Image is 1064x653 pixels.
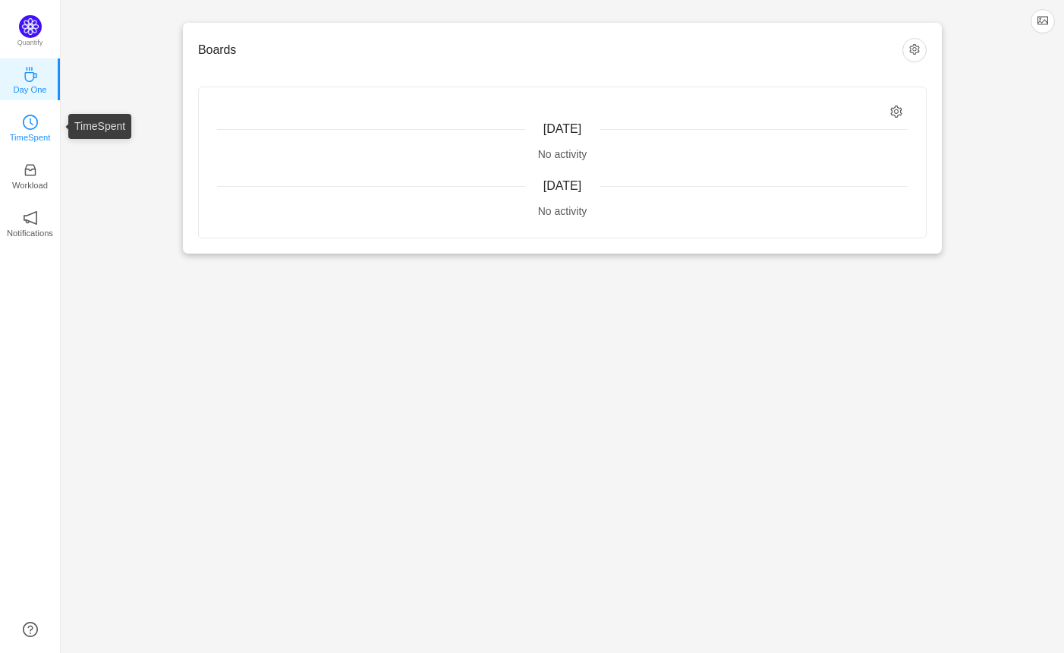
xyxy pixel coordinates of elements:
[23,215,38,230] a: icon: notificationNotifications
[217,203,908,219] div: No activity
[7,226,53,240] p: Notifications
[23,67,38,82] i: icon: coffee
[23,71,38,87] a: icon: coffeeDay One
[217,147,908,162] div: No activity
[902,38,927,62] button: icon: setting
[17,38,43,49] p: Quantify
[23,167,38,182] a: icon: inboxWorkload
[23,162,38,178] i: icon: inbox
[23,115,38,130] i: icon: clock-circle
[543,179,581,192] span: [DATE]
[13,83,46,96] p: Day One
[890,106,903,118] i: icon: setting
[19,15,42,38] img: Quantify
[10,131,51,144] p: TimeSpent
[1031,9,1055,33] button: icon: picture
[543,122,581,135] span: [DATE]
[23,210,38,226] i: icon: notification
[23,119,38,134] a: icon: clock-circleTimeSpent
[23,622,38,637] a: icon: question-circle
[12,178,48,192] p: Workload
[198,43,902,58] h3: Boards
